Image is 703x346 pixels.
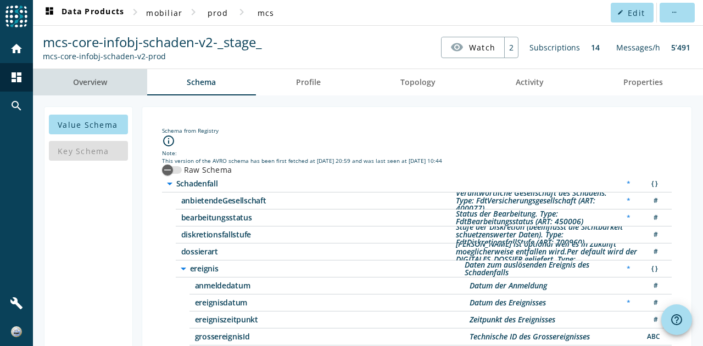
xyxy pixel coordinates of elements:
[516,78,544,86] span: Activity
[504,37,518,58] div: 2
[524,37,585,58] div: Subscriptions
[621,297,636,309] div: Required
[456,232,639,271] div: Description
[129,5,142,19] mat-icon: chevron_right
[641,314,663,326] div: Number
[176,180,451,188] span: /
[182,165,232,175] label: Raw Schema
[623,78,663,86] span: Properties
[611,3,654,22] button: Edit
[195,299,470,307] span: /ereignis/ereignisdatum
[58,120,118,130] span: Value Schema
[641,263,663,275] div: Object
[163,177,176,190] i: arrow_drop_down
[195,316,470,324] span: /ereignis/ereigniszeitpunkt
[177,262,190,275] i: arrow_drop_down
[470,333,590,341] div: Description
[162,157,672,165] div: This version of the AVRO schema has been first fetched at [DATE] 20:59 and was last seen at [DATE...
[162,134,175,148] i: info_outline
[456,210,619,225] div: Description
[142,3,187,22] button: mobiliar
[611,37,666,58] div: Messages/h
[43,6,124,19] span: Data Products
[641,178,663,190] div: Object
[470,316,555,324] div: Description
[248,3,283,22] button: mcs
[585,37,605,58] div: 14
[49,115,128,134] button: Value Schema
[181,248,456,256] span: /dossierart
[38,3,129,22] button: Data Products
[43,51,262,61] div: Kafka Topic: mcs-core-infobj-schaden-v2-prod
[187,78,216,86] span: Schema
[641,331,663,343] div: String
[641,229,663,241] div: Number
[296,78,321,86] span: Profile
[43,6,56,19] mat-icon: dashboard
[641,297,663,309] div: Number
[10,99,23,112] mat-icon: search
[670,313,683,326] mat-icon: help_outline
[456,223,639,246] div: Description
[146,8,182,18] span: mobiliar
[469,38,495,57] span: Watch
[43,33,262,51] span: mcs-core-infobj-schaden-v2-_stage_
[442,37,504,57] button: Watch
[641,246,663,258] div: Number
[11,326,22,337] img: 4630c00465cddc62c5e0d48377b6cd43
[181,214,456,222] span: /bearbeitungsstatus
[621,178,636,190] div: Required
[73,78,107,86] span: Overview
[621,195,636,207] div: Required
[666,37,696,58] div: 5’491
[450,41,464,54] mat-icon: visibility
[628,8,645,18] span: Edit
[190,265,465,273] span: /ereignis
[456,189,619,212] div: Description
[621,212,636,224] div: Required
[10,71,23,84] mat-icon: dashboard
[208,8,228,18] span: prod
[187,5,200,19] mat-icon: chevron_right
[465,261,615,276] div: Description
[617,9,623,15] mat-icon: edit
[258,8,275,18] span: mcs
[162,127,672,134] div: Schema from Registry
[400,78,436,86] span: Topology
[10,297,23,310] mat-icon: build
[470,299,546,307] div: Description
[162,149,672,157] div: Note:
[200,3,235,22] button: prod
[195,333,470,341] span: /ereignis/grossereignisId
[641,195,663,207] div: Number
[195,282,470,290] span: /ereignis/anmeldedatum
[621,263,636,275] div: Required
[641,212,663,224] div: Number
[470,282,547,290] div: Description
[181,231,456,239] span: /diskretionsfallstufe
[641,280,663,292] div: Number
[5,5,27,27] img: spoud-logo.svg
[181,197,456,205] span: /anbietendeGesellschaft
[10,42,23,55] mat-icon: home
[235,5,248,19] mat-icon: chevron_right
[671,9,677,15] mat-icon: more_horiz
